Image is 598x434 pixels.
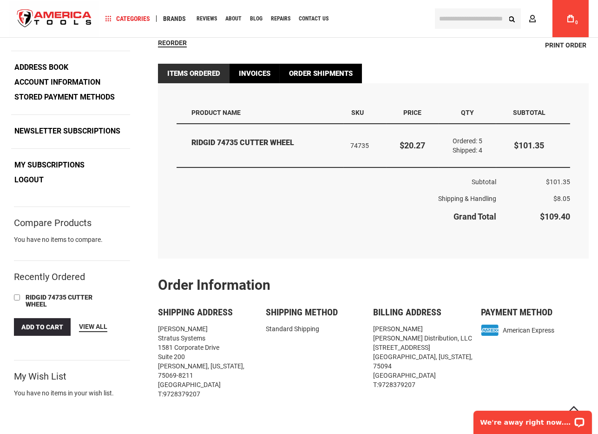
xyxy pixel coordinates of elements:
[158,39,187,47] span: Reorder
[11,173,47,187] a: Logout
[9,1,99,36] a: store logo
[14,219,92,227] strong: Compare Products
[543,38,589,52] a: Print Order
[191,138,337,148] strong: RIDGID 74735 CUTTER WHEEL
[546,178,570,186] span: $101.35
[400,140,425,150] span: $20.27
[192,13,221,25] a: Reviews
[177,190,496,207] th: Shipping & Handling
[467,405,598,434] iframe: LiveChat chat widget
[481,307,552,318] span: Payment Method
[250,16,263,21] span: Blog
[481,325,499,336] img: amex.png
[374,324,481,389] address: [PERSON_NAME] [PERSON_NAME] Distribution, LLC [STREET_ADDRESS] [GEOGRAPHIC_DATA], [US_STATE], 750...
[177,167,496,190] th: Subtotal
[453,147,479,154] span: Shipped
[11,158,88,172] a: My Subscriptions
[344,102,387,124] th: SKU
[105,15,150,22] span: Categories
[496,102,570,124] th: Subtotal
[503,321,554,340] span: American Express
[158,277,270,293] strong: Order Information
[9,1,99,36] img: America Tools
[266,324,374,334] div: Standard Shipping
[267,13,295,25] a: Repairs
[575,20,578,25] span: 0
[79,322,107,332] a: View All
[271,16,290,21] span: Repairs
[26,294,92,308] span: RIDGID 74735 CUTTER WHEEL
[14,271,85,282] strong: Recently Ordered
[344,124,387,167] td: 74735
[230,64,280,83] a: Invoices
[266,307,338,318] span: Shipping Method
[439,102,496,124] th: Qty
[387,102,439,124] th: Price
[453,137,479,145] span: Ordered
[11,60,72,74] a: Address Book
[14,318,71,336] button: Add to Cart
[374,307,442,318] span: Billing Address
[158,64,230,83] strong: Items Ordered
[158,307,233,318] span: Shipping Address
[503,10,521,27] button: Search
[11,75,104,89] a: Account Information
[514,140,544,150] span: $101.35
[158,324,266,399] address: [PERSON_NAME] Stratus Systems 1581 Corporate Drive Suite 200 [PERSON_NAME], [US_STATE], 75069-821...
[159,13,190,25] a: Brands
[158,39,187,47] a: Reorder
[14,235,130,254] div: You have no items to compare.
[197,16,217,21] span: Reviews
[453,212,496,221] strong: Grand Total
[295,13,333,25] a: Contact Us
[163,390,200,398] a: 9728379207
[79,323,107,330] span: View All
[11,90,118,104] a: Stored Payment Methods
[246,13,267,25] a: Blog
[545,41,586,49] span: Print Order
[14,388,130,398] div: You have no items in your wish list.
[21,323,63,331] span: Add to Cart
[280,64,362,83] a: Order Shipments
[553,195,570,202] span: $8.05
[221,13,246,25] a: About
[299,16,329,21] span: Contact Us
[225,16,242,21] span: About
[23,293,116,310] a: RIDGID 74735 CUTTER WHEEL
[540,212,570,221] span: $109.40
[177,102,344,124] th: Product Name
[379,381,416,388] a: 9728379207
[163,15,186,22] span: Brands
[101,13,154,25] a: Categories
[479,147,482,154] span: 4
[479,137,482,145] span: 5
[11,124,124,138] a: Newsletter Subscriptions
[14,372,66,381] strong: My Wish List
